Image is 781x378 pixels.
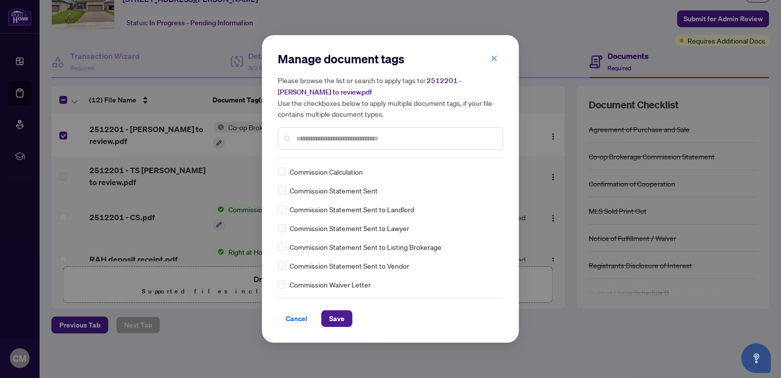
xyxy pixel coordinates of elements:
span: close [491,55,498,62]
button: Open asap [741,343,771,373]
span: Commission Statement Sent [290,185,378,196]
span: Commission Statement Sent to Vendor [290,260,409,271]
h5: Please browse the list or search to apply tags to: Use the checkboxes below to apply multiple doc... [278,75,503,119]
span: Cancel [286,311,307,327]
span: Commission Calculation [290,166,363,177]
button: Cancel [278,310,315,327]
span: Commission Statement Sent to Lawyer [290,223,409,234]
button: Save [321,310,352,327]
span: Save [329,311,345,327]
span: Commission Statement Sent to Landlord [290,204,414,215]
h2: Manage document tags [278,51,503,67]
span: Commission Statement Sent to Listing Brokerage [290,241,441,252]
span: Commission Waiver Letter [290,279,371,290]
